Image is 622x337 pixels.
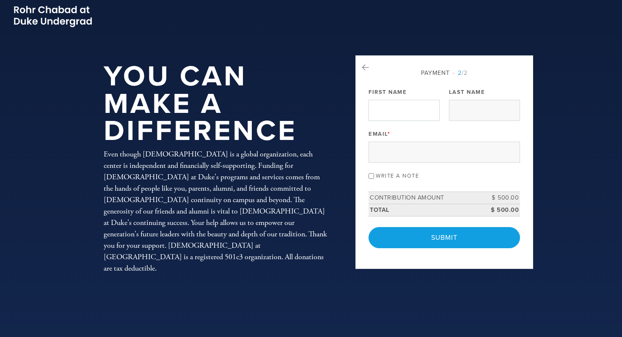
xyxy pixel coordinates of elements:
label: First Name [369,88,407,96]
label: Write a note [376,173,419,179]
div: Even though [DEMOGRAPHIC_DATA] is a global organization, each center is independent and financial... [104,148,328,274]
img: Picture2_0.png [13,4,93,28]
div: Payment [369,68,520,77]
label: Email [369,130,390,138]
h1: You Can Make a Difference [104,63,328,145]
td: $ 500.00 [482,192,520,204]
td: $ 500.00 [482,204,520,216]
span: 2 [458,69,462,77]
span: This field is required. [388,131,391,137]
td: Contribution Amount [369,192,482,204]
label: Last Name [449,88,485,96]
span: /2 [453,69,468,77]
input: Submit [369,227,520,248]
td: Total [369,204,482,216]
